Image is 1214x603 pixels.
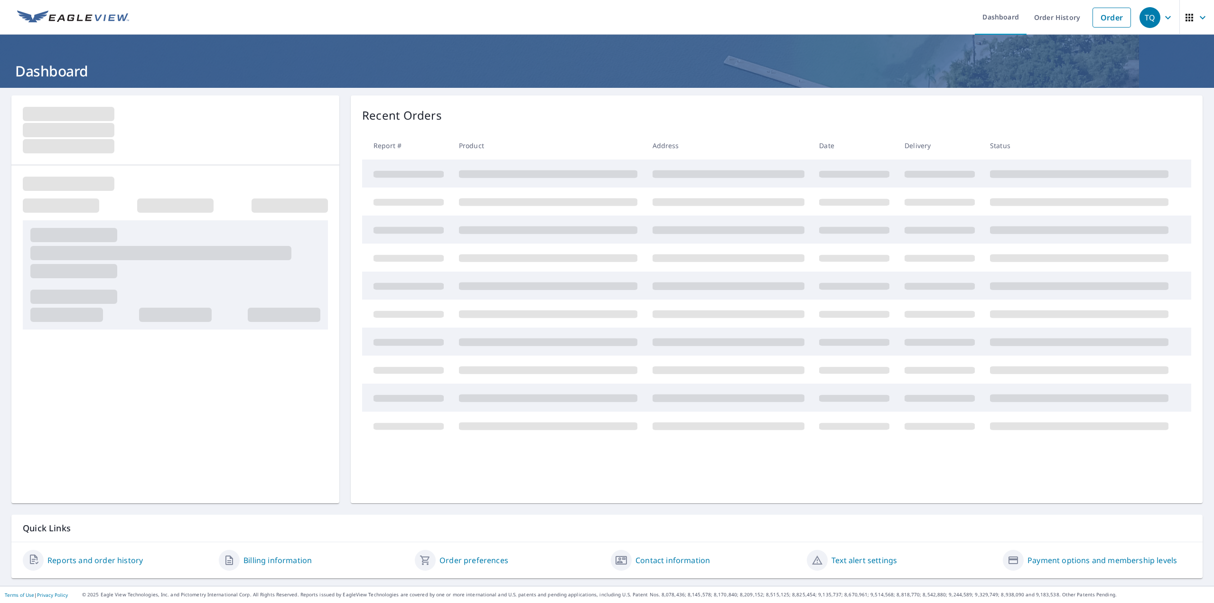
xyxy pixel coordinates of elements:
[645,132,812,160] th: Address
[362,107,442,124] p: Recent Orders
[362,132,451,160] th: Report #
[1139,7,1160,28] div: TQ
[37,592,68,598] a: Privacy Policy
[23,522,1191,534] p: Quick Links
[5,592,68,598] p: |
[17,10,129,25] img: EV Logo
[1093,8,1131,28] a: Order
[812,132,897,160] th: Date
[451,132,645,160] th: Product
[1027,555,1177,566] a: Payment options and membership levels
[982,132,1176,160] th: Status
[47,555,143,566] a: Reports and order history
[635,555,710,566] a: Contact information
[11,61,1203,81] h1: Dashboard
[439,555,508,566] a: Order preferences
[82,591,1209,598] p: © 2025 Eagle View Technologies, Inc. and Pictometry International Corp. All Rights Reserved. Repo...
[243,555,312,566] a: Billing information
[5,592,34,598] a: Terms of Use
[897,132,982,160] th: Delivery
[831,555,897,566] a: Text alert settings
